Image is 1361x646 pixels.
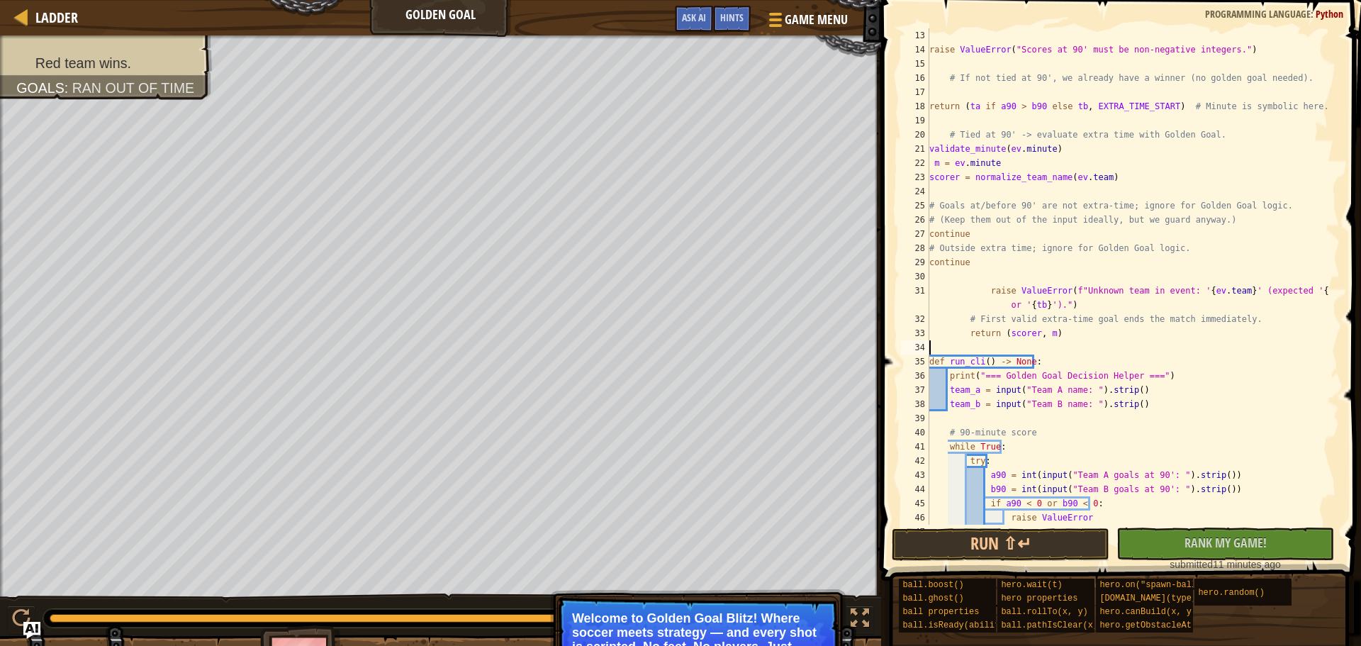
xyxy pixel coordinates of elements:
[35,55,131,71] span: Red team wins.
[7,606,35,635] button: Ctrl + P: Play
[720,11,744,24] span: Hints
[902,580,963,590] span: ball.boost()
[682,11,706,24] span: Ask AI
[901,241,929,255] div: 28
[901,312,929,326] div: 32
[901,511,929,525] div: 46
[758,6,856,39] button: Game Menu
[901,113,929,128] div: 19
[1001,620,1113,630] span: ball.pathIsClear(x, y)
[1316,7,1343,21] span: Python
[901,326,929,340] div: 33
[901,383,929,397] div: 37
[16,80,65,96] span: Goals
[901,397,929,411] div: 38
[1205,7,1311,21] span: Programming language
[901,156,929,170] div: 22
[901,28,929,43] div: 13
[16,53,197,73] li: Red team wins.
[901,184,929,199] div: 24
[65,80,72,96] span: :
[23,622,40,639] button: Ask AI
[901,99,929,113] div: 18
[901,355,929,369] div: 35
[901,128,929,142] div: 20
[901,57,929,71] div: 15
[901,440,929,454] div: 41
[901,454,929,468] div: 42
[1116,528,1334,560] button: Rank My Game!
[901,284,929,312] div: 31
[901,227,929,241] div: 27
[901,142,929,156] div: 21
[1099,580,1222,590] span: hero.on("spawn-ball", f)
[28,8,78,27] a: Ladder
[1170,559,1213,570] span: submitted
[901,482,929,496] div: 44
[1099,607,1197,617] span: hero.canBuild(x, y)
[846,606,874,635] button: Toggle fullscreen
[901,85,929,99] div: 17
[902,620,1009,630] span: ball.isReady(ability)
[902,607,979,617] span: ball properties
[1001,580,1062,590] span: hero.wait(t)
[1001,607,1087,617] span: ball.rollTo(x, y)
[901,425,929,440] div: 40
[901,496,929,511] div: 45
[901,369,929,383] div: 36
[675,6,713,32] button: Ask AI
[1124,557,1327,572] div: 11 minutes ago
[785,11,848,29] span: Game Menu
[901,43,929,57] div: 14
[901,411,929,425] div: 39
[901,71,929,85] div: 16
[35,8,78,27] span: Ladder
[901,340,929,355] div: 34
[1099,594,1227,603] span: [DOMAIN_NAME](type, x, y)
[901,213,929,227] div: 26
[1099,620,1222,630] span: hero.getObstacleAt(x, y)
[901,199,929,213] div: 25
[902,594,963,603] span: ball.ghost()
[1198,588,1265,598] span: hero.random()
[72,80,194,96] span: Ran out of time
[901,255,929,269] div: 29
[901,468,929,482] div: 43
[901,525,929,539] div: 47
[901,269,929,284] div: 30
[1311,7,1316,21] span: :
[1001,594,1077,603] span: hero properties
[901,170,929,184] div: 23
[892,528,1109,561] button: Run ⇧↵
[1184,534,1267,552] span: Rank My Game!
